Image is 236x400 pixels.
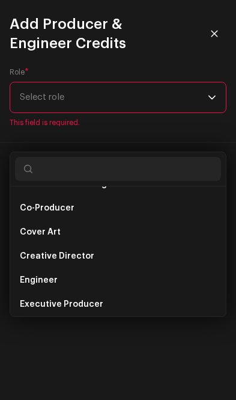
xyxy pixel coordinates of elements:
span: Cover Art [20,226,61,238]
span: Co-Producer [20,202,74,214]
li: Creative Director [15,244,221,268]
span: Add Producer & Engineer Credits [10,14,202,53]
div: dropdown trigger [208,82,216,112]
span: Select role [20,82,208,112]
span: Engineer [20,274,58,286]
label: Role [10,67,29,77]
span: This field is required. [10,118,226,128]
li: Cover Art [15,220,221,244]
li: Executive Producer [15,292,221,316]
li: Engineer [15,268,221,292]
li: Co-Producer [15,196,221,220]
span: Executive Producer [20,298,103,310]
span: Creative Director [20,250,94,262]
